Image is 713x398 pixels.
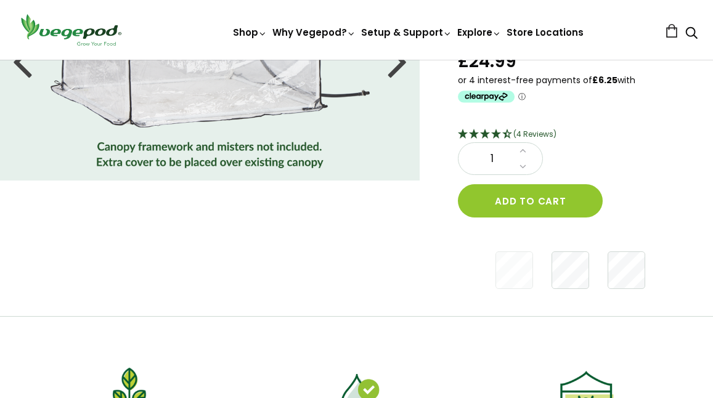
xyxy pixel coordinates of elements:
a: Decrease quantity by 1 [516,159,530,175]
a: Store Locations [507,26,584,39]
a: Increase quantity by 1 [516,143,530,159]
div: 4.25 Stars - 4 Reviews [458,127,682,143]
img: Vegepod [15,12,126,47]
a: Explore [457,26,502,39]
a: Search [685,28,698,41]
span: 1 [471,151,513,167]
a: Setup & Support [361,26,452,39]
button: Add to cart [458,184,603,217]
a: Shop [233,26,267,39]
span: £24.99 [458,50,516,73]
span: (4 Reviews) [513,129,556,139]
a: Why Vegepod? [272,26,356,39]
